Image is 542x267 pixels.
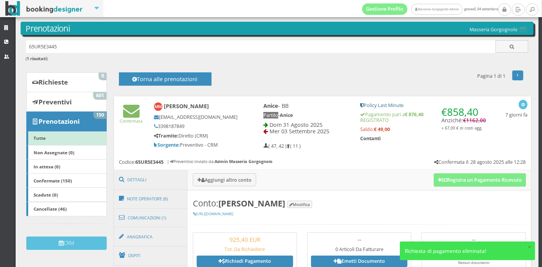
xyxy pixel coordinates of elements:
[518,27,528,33] img: 0603869b585f11eeb13b0a069e529790.png
[5,1,83,16] img: BookingDesigner.com
[311,256,407,267] a: Emetti Documento
[154,142,180,148] b: Sorgente:
[26,237,107,250] button: CRM
[99,73,106,80] span: 0
[287,201,312,208] button: Modifica
[26,24,529,34] h3: Prenotazioni
[38,98,72,106] b: Preventivi
[441,105,478,119] span: €
[154,133,178,139] b: Tramite:
[26,72,107,92] a: Richieste 0
[34,135,46,141] b: Tutte
[114,246,188,265] a: Ospiti
[425,261,522,265] div: Nessun documento
[26,159,107,174] a: In attesa (0)
[93,92,106,99] span: 601
[280,112,293,118] b: Anice
[119,72,212,86] button: Torna alle prenotazioni
[528,243,532,251] button: ×
[26,173,107,188] a: Confermate (150)
[38,117,80,126] b: Prenotazioni
[197,246,293,252] h5: Tot. Da Richiedere
[154,123,238,129] h5: 3398187849
[405,248,486,254] span: Richiesta di pagamento eliminata!
[34,192,58,198] b: Scadute (0)
[154,142,238,148] h5: Preventivo - CRM
[263,112,350,118] h5: -
[127,76,203,88] h4: Torna alle prenotazioni
[34,163,60,169] b: In attesa (0)
[269,121,322,128] span: Dom 31 Agosto 2025
[193,173,256,186] button: Aggiungi altro conto
[193,211,233,216] a: [URL][DOMAIN_NAME]
[374,126,390,133] strong: € 49,00
[26,112,107,131] a: Prenotazioni 150
[167,159,273,164] h6: | Preventivo inviato da:
[154,114,238,120] h5: [EMAIL_ADDRESS][DOMAIN_NAME]
[466,117,486,124] span: 1162,00
[154,102,163,111] img: Matteo Moro
[197,256,293,267] a: Richiedi Pagamento
[311,246,407,252] h5: 0 Articoli Da Fatturare
[26,131,107,145] a: Tutte
[311,236,407,243] h3: --
[405,111,423,118] strong: € 876,40
[447,105,478,119] span: 858,40
[362,3,498,15] span: giovedì, 04 settembre
[119,159,164,165] h5: Codice:
[360,102,486,108] h5: Policy Last Minute
[218,198,285,209] b: [PERSON_NAME]
[441,102,486,131] h4: Anzichè:
[263,102,278,109] b: Anice
[135,159,164,165] b: 65UR5E3445
[263,102,350,109] h4: - BB
[26,56,529,61] h6: ( )
[263,112,278,118] span: Partito
[93,112,106,119] span: 150
[154,133,238,139] h5: Diretto (CRM)
[26,202,107,216] a: Cancellate (46)
[470,27,528,33] h5: Masseria Gorgognolo
[114,170,188,190] a: Dettagli
[269,128,329,135] span: Mer 03 Settembre 2025
[360,126,486,132] h5: Saldo:
[34,206,67,212] b: Cancellate (46)
[411,4,462,15] a: Masseria Gorgognolo Admin
[26,92,107,112] a: Preventivi 601
[434,159,526,165] h5: Confermata il: 28 agosto 2025 alle 12:28
[114,227,188,247] a: Anagrafica
[360,135,381,142] b: Contanti
[34,149,74,155] b: Non Assegnate (0)
[505,112,528,118] h5: 7 giorni fa
[114,208,188,228] a: Comunicazioni (1)
[120,112,143,124] a: Confermata
[34,177,72,184] b: Confermate (150)
[193,198,526,208] h3: Conto:
[197,236,293,243] h3: 925,40 EUR
[263,143,301,149] h5: ( 47, 42 ) ( 11 )
[215,158,273,164] b: Admin Masseria Gorgognolo
[425,236,522,243] h3: --
[477,73,505,79] h5: Pagina 1 di 1
[360,112,486,123] h5: Pagamento pari a REGISTRATO
[27,56,47,61] b: 1 risultati
[26,145,107,160] a: Non Assegnate (0)
[26,187,107,202] a: Scadute (0)
[164,102,209,110] b: [PERSON_NAME]
[441,125,483,131] small: + 67,00 € di costi agg.
[38,78,68,86] b: Richieste
[26,40,496,53] input: Ricerca cliente - (inserisci il codice, il nome, il cognome, il numero di telefono o la mail)
[512,70,523,80] a: 1
[463,117,486,124] span: €
[114,189,188,209] a: Note Operatore (6)
[362,3,408,15] a: Gestione Profilo
[434,173,526,186] button: Registra un Pagamento Ricevuto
